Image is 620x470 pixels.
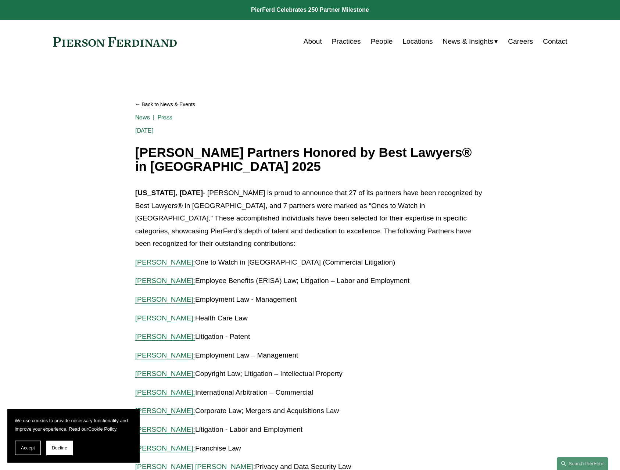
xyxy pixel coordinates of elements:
span: Decline [52,445,67,451]
a: folder dropdown [443,35,498,49]
a: Back to News & Events [135,98,485,111]
p: Litigation - Labor and Employment [135,423,485,436]
a: [PERSON_NAME]: [135,388,195,396]
a: Cookie Policy [88,426,117,432]
a: People [371,35,393,49]
span: [DATE] [135,127,154,134]
button: Accept [15,441,41,455]
span: Accept [21,445,35,451]
a: [PERSON_NAME]: [135,314,195,322]
p: Employment Law – Management [135,349,485,362]
p: Health Care Law [135,312,485,325]
a: Practices [332,35,361,49]
p: Copyright Law; Litigation – Intellectual Property [135,367,485,380]
a: [PERSON_NAME]: [135,333,195,340]
a: [PERSON_NAME]: [135,444,195,452]
a: [PERSON_NAME]: [135,426,195,433]
a: [PERSON_NAME]: [135,351,195,359]
a: Search this site [557,457,608,470]
a: News [135,114,150,121]
p: Corporate Law; Mergers and Acquisitions Law [135,405,485,417]
strong: [US_STATE], [DATE] [135,189,203,197]
a: [PERSON_NAME]: [135,258,195,266]
h1: [PERSON_NAME] Partners Honored by Best Lawyers® in [GEOGRAPHIC_DATA] 2025 [135,146,485,174]
a: [PERSON_NAME]: [135,277,195,284]
section: Cookie banner [7,409,140,463]
a: Press [158,114,173,121]
a: [PERSON_NAME]: [135,295,195,303]
p: Litigation - Patent [135,330,485,343]
a: About [304,35,322,49]
a: [PERSON_NAME]: [135,370,195,377]
p: Employee Benefits (ERISA) Law; Litigation – Labor and Employment [135,275,485,287]
a: Contact [543,35,567,49]
button: Decline [46,441,73,455]
a: [PERSON_NAME]: [135,407,195,415]
p: - [PERSON_NAME] is proud to announce that 27 of its partners have been recognized by Best Lawyers... [135,187,485,250]
a: Locations [402,35,433,49]
a: Careers [508,35,533,49]
p: One to Watch in [GEOGRAPHIC_DATA] (Commercial Litigation) [135,256,485,269]
span: News & Insights [443,35,494,48]
p: International Arbitration – Commercial [135,386,485,399]
p: Franchise Law [135,442,485,455]
p: We use cookies to provide necessary functionality and improve your experience. Read our . [15,416,132,433]
p: Employment Law - Management [135,293,485,306]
